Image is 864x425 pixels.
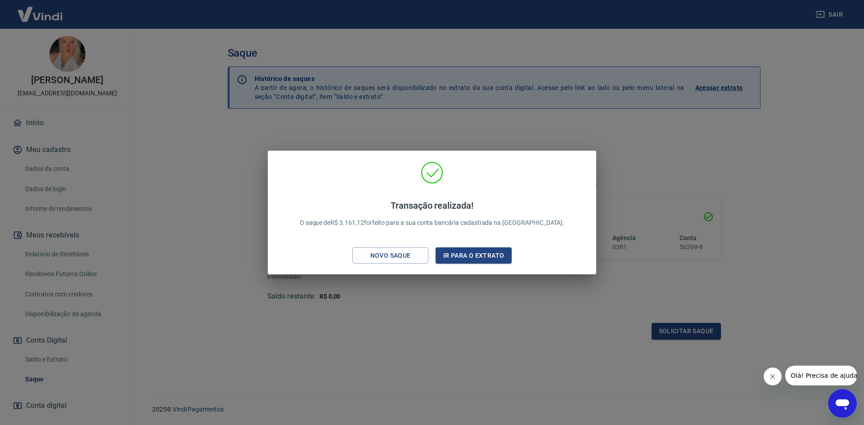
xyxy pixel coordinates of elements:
[5,6,76,13] span: Olá! Precisa de ajuda?
[352,247,428,264] button: Novo saque
[828,389,857,418] iframe: Botão para abrir a janela de mensagens
[360,250,422,261] div: Novo saque
[764,367,782,385] iframe: Fechar mensagem
[300,200,565,211] h4: Transação realizada!
[785,366,857,385] iframe: Mensagem da empresa
[300,200,565,228] p: O saque de R$ 3.161,12 foi feito para a sua conta bancária cadastrada na [GEOGRAPHIC_DATA].
[436,247,512,264] button: Ir para o extrato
